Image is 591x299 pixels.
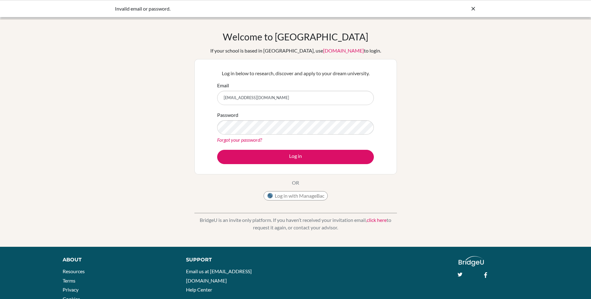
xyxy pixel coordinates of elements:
[186,268,252,283] a: Email us at [EMAIL_ADDRESS][DOMAIN_NAME]
[186,256,288,264] div: Support
[63,256,172,264] div: About
[63,278,75,283] a: Terms
[367,217,387,223] a: click here
[194,216,397,231] p: BridgeU is an invite only platform. If you haven’t received your invitation email, to request it ...
[217,111,238,119] label: Password
[292,179,299,186] p: OR
[63,268,85,274] a: Resources
[217,82,229,89] label: Email
[459,256,484,266] img: logo_white@2x-f4f0deed5e89b7ecb1c2cc34c3e3d731f90f0f143d5ea2071677605dd97b5244.png
[217,137,262,143] a: Forgot your password?
[217,70,374,77] p: Log in below to research, discover and apply to your dream university.
[186,287,212,292] a: Help Center
[63,287,79,292] a: Privacy
[264,191,328,200] button: Log in with ManageBac
[115,5,383,12] div: Invalid email or password.
[323,48,364,53] a: [DOMAIN_NAME]
[210,47,381,54] div: If your school is based in [GEOGRAPHIC_DATA], use to login.
[217,150,374,164] button: Log in
[223,31,368,42] h1: Welcome to [GEOGRAPHIC_DATA]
